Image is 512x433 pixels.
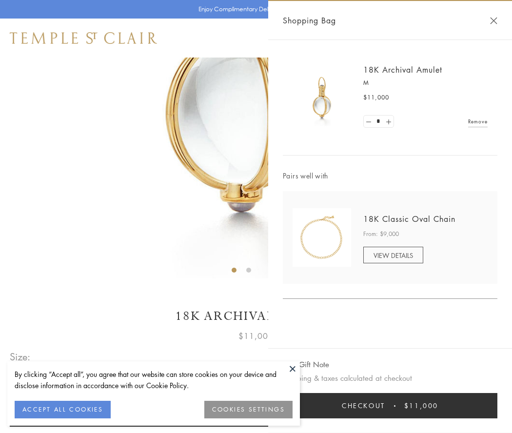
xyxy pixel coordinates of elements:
[283,393,497,418] button: Checkout $11,000
[490,17,497,24] button: Close Shopping Bag
[15,401,111,418] button: ACCEPT ALL COOKIES
[15,369,293,391] div: By clicking “Accept all”, you agree that our website can store cookies on your device and disclos...
[383,116,393,128] a: Set quantity to 2
[363,229,399,239] span: From: $9,000
[363,247,423,263] a: VIEW DETAILS
[374,251,413,260] span: VIEW DETAILS
[198,4,309,14] p: Enjoy Complimentary Delivery & Returns
[10,349,31,365] span: Size:
[238,330,274,342] span: $11,000
[283,14,336,27] span: Shopping Bag
[468,116,488,127] a: Remove
[363,78,488,88] p: M
[363,214,455,224] a: 18K Classic Oval Chain
[364,116,374,128] a: Set quantity to 0
[10,308,502,325] h1: 18K Archival Amulet
[283,358,329,371] button: Add Gift Note
[204,401,293,418] button: COOKIES SETTINGS
[404,400,438,411] span: $11,000
[363,93,389,102] span: $11,000
[283,372,497,384] p: Shipping & taxes calculated at checkout
[293,68,351,127] img: 18K Archival Amulet
[10,32,157,44] img: Temple St. Clair
[342,400,385,411] span: Checkout
[283,170,497,181] span: Pairs well with
[363,64,442,75] a: 18K Archival Amulet
[293,208,351,267] img: N88865-OV18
